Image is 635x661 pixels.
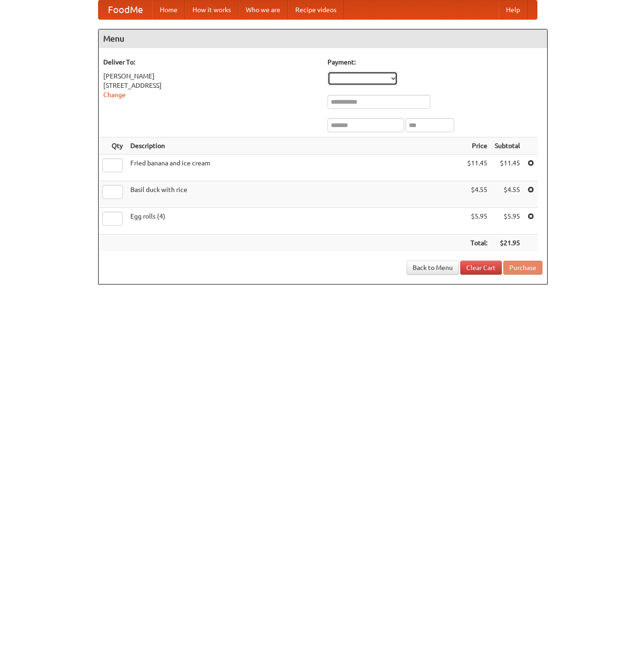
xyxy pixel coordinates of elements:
[407,261,459,275] a: Back to Menu
[491,235,524,252] th: $21.95
[103,57,318,67] h5: Deliver To:
[464,181,491,208] td: $4.55
[328,57,542,67] h5: Payment:
[99,29,547,48] h4: Menu
[238,0,288,19] a: Who we are
[288,0,344,19] a: Recipe videos
[103,81,318,90] div: [STREET_ADDRESS]
[103,91,126,99] a: Change
[464,155,491,181] td: $11.45
[99,0,152,19] a: FoodMe
[127,155,464,181] td: Fried banana and ice cream
[460,261,502,275] a: Clear Cart
[464,208,491,235] td: $5.95
[491,181,524,208] td: $4.55
[152,0,185,19] a: Home
[503,261,542,275] button: Purchase
[491,137,524,155] th: Subtotal
[491,155,524,181] td: $11.45
[127,208,464,235] td: Egg rolls (4)
[99,137,127,155] th: Qty
[185,0,238,19] a: How it works
[499,0,528,19] a: Help
[464,137,491,155] th: Price
[127,181,464,208] td: Basil duck with rice
[491,208,524,235] td: $5.95
[127,137,464,155] th: Description
[103,71,318,81] div: [PERSON_NAME]
[464,235,491,252] th: Total:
